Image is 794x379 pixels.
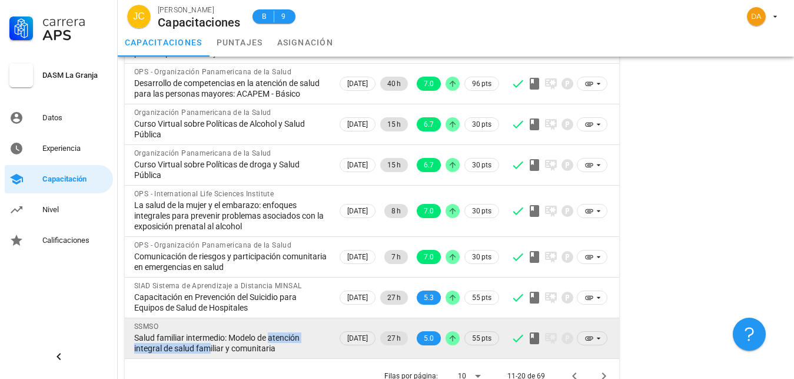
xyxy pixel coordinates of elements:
div: Curso Virtual sobre Políticas de droga y Salud Pública [134,159,328,180]
span: OPS - Organización Panamericana de la Salud [134,241,291,249]
div: Carrera [42,14,108,28]
span: OPS - International Life Sciences Institute [134,190,274,198]
span: 15 h [387,158,401,172]
span: [DATE] [347,332,368,345]
div: Salud familiar intermedio: Modelo de atención integral de salud familiar y comunitaria [134,332,328,354]
div: avatar [747,7,766,26]
span: 7.0 [424,77,434,91]
div: DASM La Granja [42,71,108,80]
div: Datos [42,113,108,123]
span: 40 h [387,77,401,91]
span: [DATE] [347,205,368,217]
span: 27 h [387,291,401,305]
div: [PERSON_NAME] [158,4,241,16]
a: Calificaciones [5,226,113,255]
span: 55 pts [472,292,491,304]
span: 6.7 [424,158,434,172]
span: [DATE] [347,159,368,172]
div: La salud de la mujer y el embarazo: enfoques integrales para prevenir problemas asociados con la ... [134,200,328,232]
div: Capacitación [42,174,108,184]
span: 5.3 [424,291,434,305]
a: capacitaciones [118,28,210,57]
span: OPS - Organización Panamericana de la Salud [134,68,291,76]
a: asignación [270,28,341,57]
span: SIAD Sistema de Aprendizaje a Distancia MINSAL [134,282,301,290]
span: 5.0 [424,331,434,345]
span: 55 pts [472,332,491,344]
span: 15 h [387,117,401,131]
div: Curso Virtual sobre Políticas de Alcohol y Salud Pública [134,118,328,140]
a: puntajes [210,28,270,57]
span: 96 pts [472,78,491,90]
span: [DATE] [347,251,368,263]
a: Capacitación [5,165,113,193]
span: 7.0 [424,204,434,218]
span: 30 pts [472,118,491,130]
span: Organización Panamericana de la Salud [134,149,271,157]
span: 7.0 [424,250,434,264]
span: JC [133,5,145,28]
span: Organización Panamericana de la Salud [134,108,271,117]
a: Datos [5,104,113,132]
div: avatar [127,5,151,28]
div: Experiencia [42,144,108,153]
div: Desarrollo de competencias en la atención de salud para las personas mayores: ACAPEM - Básico [134,78,328,99]
div: Calificaciones [42,236,108,245]
span: 30 pts [472,251,491,263]
span: 6.7 [424,117,434,131]
div: Comunicación de riesgos y participación comunitaria en emergencias en salud [134,251,328,272]
a: Experiencia [5,134,113,163]
span: [DATE] [347,291,368,304]
div: APS [42,28,108,42]
span: 30 pts [472,159,491,171]
span: 8 h [391,204,401,218]
div: Capacitación en Prevención del Suicidio para Equipos de Salud de Hospitales [134,292,328,313]
span: 30 pts [472,205,491,217]
a: Nivel [5,196,113,224]
span: SSMSO [134,322,158,331]
span: [DATE] [347,118,368,131]
span: 7 h [391,250,401,264]
div: Capacitaciones [158,16,241,29]
span: B [260,11,269,22]
span: 9 [279,11,288,22]
span: 27 h [387,331,401,345]
div: Nivel [42,205,108,215]
span: [DATE] [347,77,368,90]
